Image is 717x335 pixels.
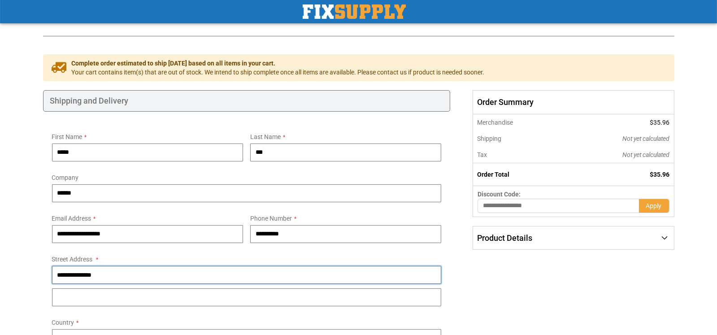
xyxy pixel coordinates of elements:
a: store logo [303,4,406,19]
span: Complete order estimated to ship [DATE] based on all items in your cart. [72,59,485,68]
img: Fix Industrial Supply [303,4,406,19]
span: $35.96 [650,119,670,126]
span: Email Address [52,215,91,222]
h1: Check Out [43,7,674,27]
span: $35.96 [650,171,670,178]
span: Your cart contains item(s) that are out of stock. We intend to ship complete once all items are a... [72,68,485,77]
span: Not yet calculated [623,151,670,158]
strong: Order Total [477,171,509,178]
span: Not yet calculated [623,135,670,142]
span: First Name [52,133,83,140]
div: Shipping and Delivery [43,90,451,112]
th: Merchandise [473,114,562,131]
button: Apply [639,199,669,213]
span: Phone Number [250,215,292,222]
span: Apply [646,202,662,209]
span: Discount Code: [478,191,521,198]
th: Tax [473,147,562,163]
span: Company [52,174,79,181]
span: Shipping [477,135,501,142]
span: Country [52,319,74,326]
span: Street Address [52,256,93,263]
span: Order Summary [473,90,674,114]
span: Product Details [477,233,532,243]
span: Last Name [250,133,281,140]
